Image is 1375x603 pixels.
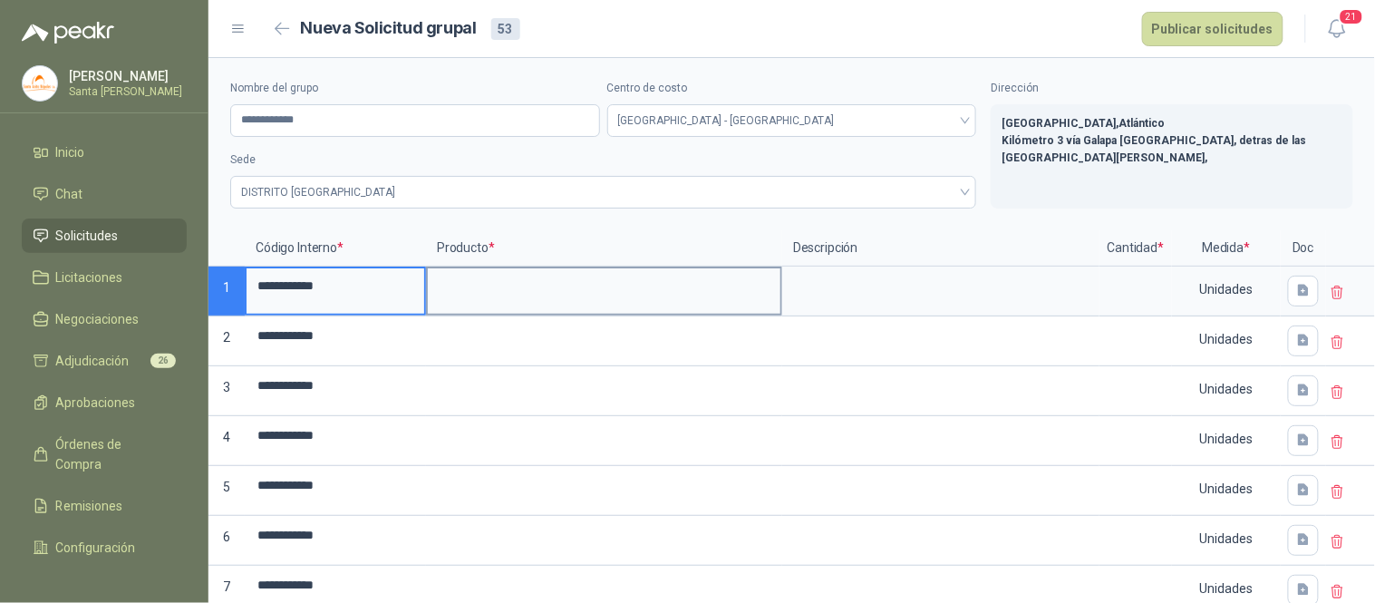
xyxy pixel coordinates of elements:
label: Centro de costo [607,80,977,97]
p: 6 [208,516,245,566]
p: Cantidad [1099,230,1172,267]
p: Doc [1281,230,1326,267]
a: Negociaciones [22,302,187,336]
p: Producto [426,230,782,267]
span: Adjudicación [56,351,130,371]
span: Distrito Barranquilla - Ciudad Galapa [618,107,966,134]
span: 26 [150,354,176,368]
div: Unidades [1174,268,1279,310]
a: Solicitudes [22,219,187,253]
span: Configuración [56,538,136,558]
span: Negociaciones [56,309,140,329]
div: Unidades [1174,518,1279,559]
p: 3 [208,366,245,416]
span: Chat [56,184,83,204]
span: Órdenes de Compra [56,434,169,474]
button: Publicar solicitudes [1142,12,1283,46]
img: Logo peakr [22,22,114,44]
span: Inicio [56,142,85,162]
a: Configuración [22,530,187,565]
p: Código Interno [245,230,426,267]
p: 4 [208,416,245,466]
div: Unidades [1174,468,1279,510]
div: Unidades [1174,318,1279,360]
div: Unidades [1174,368,1279,410]
a: Adjudicación26 [22,344,187,378]
span: 21 [1339,8,1364,25]
a: Remisiones [22,489,187,523]
div: 53 [491,18,520,40]
span: Licitaciones [56,267,123,287]
a: Órdenes de Compra [22,427,187,481]
p: 1 [208,267,245,316]
img: Company Logo [23,66,57,101]
p: Descripción [782,230,1099,267]
p: [GEOGRAPHIC_DATA] , Atlántico [1002,115,1342,132]
p: [PERSON_NAME] [69,70,182,83]
label: Dirección [991,80,1353,97]
a: Chat [22,177,187,211]
a: Inicio [22,135,187,170]
label: Sede [230,151,976,169]
p: Medida [1172,230,1281,267]
p: 2 [208,316,245,366]
a: Licitaciones [22,260,187,295]
span: Aprobaciones [56,393,136,413]
p: Santa [PERSON_NAME] [69,86,182,97]
p: Kilómetro 3 vía Galapa [GEOGRAPHIC_DATA], detras de las [GEOGRAPHIC_DATA][PERSON_NAME], [1002,132,1342,167]
span: Solicitudes [56,226,119,246]
a: Aprobaciones [22,385,187,420]
p: 5 [208,466,245,516]
button: 21 [1321,13,1353,45]
h2: Nueva Solicitud grupal [301,15,477,42]
span: DISTRITO BARRANQUILLA [241,179,965,206]
label: Nombre del grupo [230,80,600,97]
span: Remisiones [56,496,123,516]
div: Unidades [1174,418,1279,460]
